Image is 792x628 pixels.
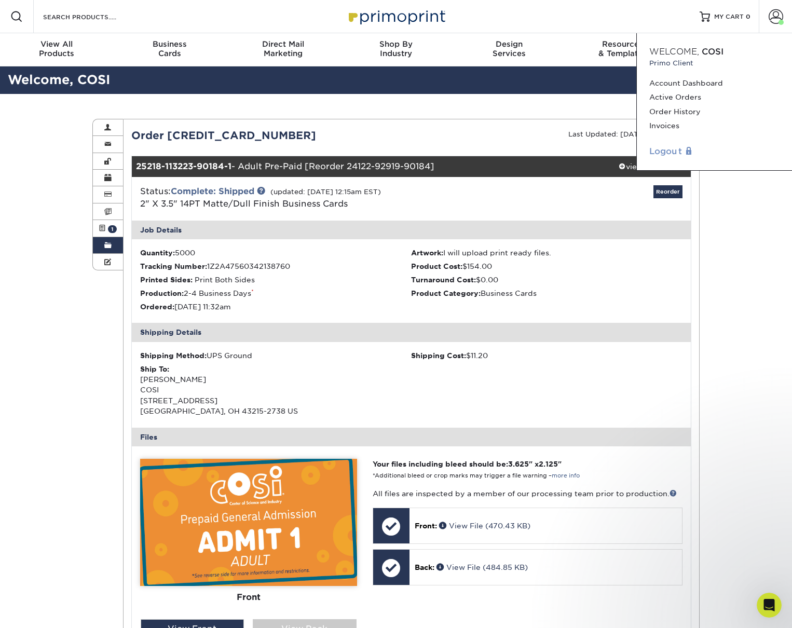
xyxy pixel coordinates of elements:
[270,188,381,196] small: (updated: [DATE] 12:15am EST)
[373,488,682,499] p: All files are inspected by a member of our processing team prior to production.
[411,249,443,257] strong: Artwork:
[508,460,529,468] span: 3.625
[226,33,339,66] a: Direct MailMarketing
[140,303,174,311] strong: Ordered:
[649,145,780,158] a: Logout
[568,130,691,138] small: Last Updated: [DATE] 12:16am EST
[132,156,598,177] div: - Adult Pre-Paid [Reorder 24122-92919-90184]
[132,221,691,239] div: Job Details
[171,186,254,196] a: Complete: Shipped
[132,428,691,446] div: Files
[207,262,290,270] span: 1Z2A47560342138760
[140,249,175,257] strong: Quantity:
[649,47,699,57] span: Welcome,
[132,185,504,210] div: Status:
[411,289,481,297] strong: Product Category:
[566,39,679,58] div: & Templates
[411,275,682,285] li: $0.00
[746,13,750,20] span: 0
[415,563,434,571] span: Back:
[411,248,682,258] li: I will upload print ready files.
[653,185,682,198] a: Reorder
[140,351,207,360] strong: Shipping Method:
[453,39,566,58] div: Services
[411,262,462,270] strong: Product Cost:
[453,33,566,66] a: DesignServices
[93,220,123,237] a: 1
[649,119,780,133] a: Invoices
[373,460,562,468] strong: Your files including bleed should be: " x "
[714,12,744,21] span: MY CART
[453,39,566,49] span: Design
[140,276,193,284] strong: Printed Sides:
[649,105,780,119] a: Order History
[140,248,412,258] li: 5000
[195,276,255,284] span: Print Both Sides
[344,5,448,28] img: Primoprint
[415,522,437,530] span: Front:
[140,262,207,270] strong: Tracking Number:
[597,156,691,177] a: view details
[339,33,453,66] a: Shop ByIndustry
[124,128,412,143] div: Order [CREDIT_CARD_NUMBER]
[113,39,226,49] span: Business
[411,351,466,360] strong: Shipping Cost:
[339,39,453,49] span: Shop By
[132,323,691,342] div: Shipping Details
[597,161,691,172] div: view details
[566,39,679,49] span: Resources
[113,33,226,66] a: BusinessCards
[439,522,530,530] a: View File (470.43 KB)
[226,39,339,58] div: Marketing
[140,364,412,417] div: [PERSON_NAME] COSI [STREET_ADDRESS] [GEOGRAPHIC_DATA], OH 43215-2738 US
[108,225,117,233] span: 1
[140,289,184,297] strong: Production:
[411,261,682,271] li: $154.00
[566,33,679,66] a: Resources& Templates
[226,39,339,49] span: Direct Mail
[373,472,580,479] small: *Additional bleed or crop marks may trigger a file warning –
[649,76,780,90] a: Account Dashboard
[140,365,169,373] strong: Ship To:
[539,460,558,468] span: 2.125
[411,276,476,284] strong: Turnaround Cost:
[42,10,143,23] input: SEARCH PRODUCTS.....
[757,593,782,618] iframe: Intercom live chat
[702,47,728,57] span: COSI
[436,563,528,571] a: View File (484.85 KB)
[113,39,226,58] div: Cards
[140,199,348,209] span: 2" X 3.5" 14PT Matte/Dull Finish Business Cards
[649,90,780,104] a: Active Orders
[649,58,780,68] small: Primo Client
[140,302,412,312] li: [DATE] 11:32am
[140,350,412,361] div: UPS Ground
[552,472,580,479] a: more info
[136,161,231,171] strong: 25218-113223-90184-1
[339,39,453,58] div: Industry
[411,288,682,298] li: Business Cards
[140,288,412,298] li: 2-4 Business Days
[140,586,357,609] div: Front
[411,350,682,361] div: $11.20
